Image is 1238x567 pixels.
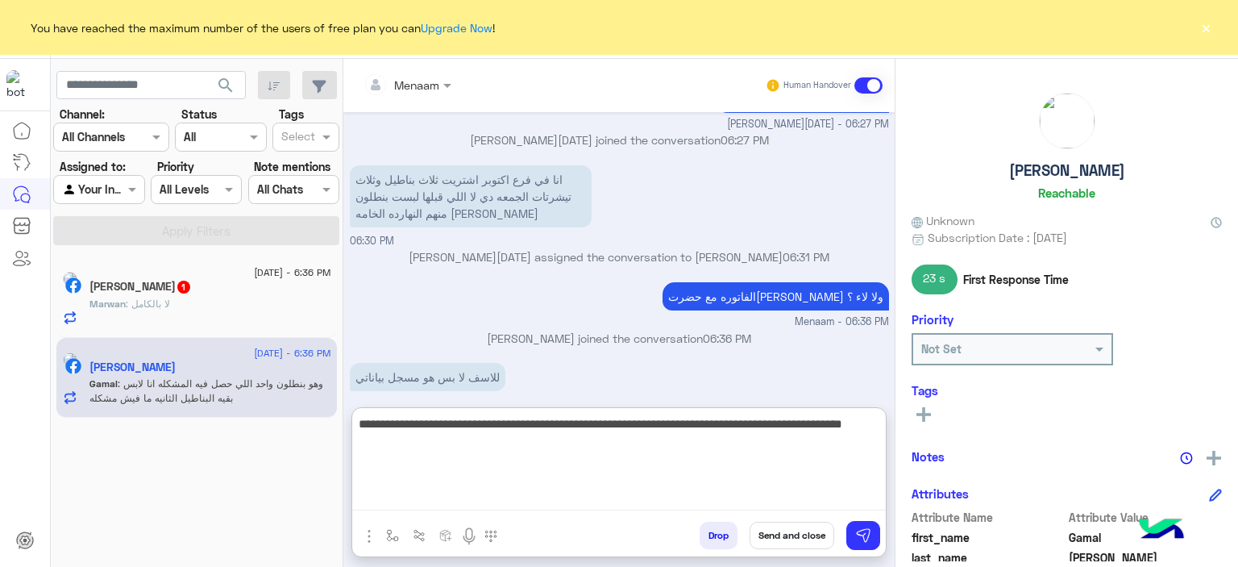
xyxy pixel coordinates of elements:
a: Upgrade Now [421,21,492,35]
h5: [PERSON_NAME] [1009,161,1125,180]
img: hulul-logo.png [1133,502,1190,559]
h5: Marwan Mostafa [89,280,192,294]
small: Human Handover [783,79,851,92]
img: picture [63,272,77,286]
img: add [1207,451,1221,465]
span: 23 s [912,265,958,294]
span: 06:27 PM [721,133,769,147]
img: send attachment [359,527,379,546]
h6: Reachable [1038,186,1095,200]
img: make a call [484,530,497,543]
label: Tags [279,106,304,123]
span: Abd Elnaser [1069,549,1223,566]
img: select flow [386,529,399,542]
span: 1 [177,281,190,294]
h6: Priority [912,312,953,327]
label: Priority [157,158,194,175]
img: Facebook [65,277,81,294]
p: [PERSON_NAME] joined the conversation [350,330,889,347]
span: [DATE] - 6:36 PM [254,265,330,280]
img: notes [1180,452,1193,465]
p: 10/8/2025, 6:36 PM [350,363,505,391]
span: 06:36 PM [703,331,751,345]
img: 713415422032625 [6,70,35,99]
label: Status [181,106,217,123]
span: 06:30 PM [350,235,394,247]
label: Assigned to: [60,158,126,175]
p: 10/8/2025, 6:36 PM [663,282,889,311]
img: Trigger scenario [413,529,426,542]
button: × [1198,19,1214,35]
button: Drop [700,522,737,549]
p: [PERSON_NAME][DATE] joined the conversation [350,131,889,148]
img: picture [63,352,77,367]
button: Trigger scenario [406,522,433,548]
p: [PERSON_NAME][DATE] assigned the conversation to [PERSON_NAME] [350,248,889,265]
span: وهو بنطلون واحد اللي حصل فيه المشكله انا لابس بقيه البناطيل الثانيه ما فيش مشكله [89,377,323,404]
span: You have reached the maximum number of the users of free plan you can ! [31,19,495,36]
div: Select [279,127,315,148]
span: Marwan [89,298,126,310]
span: Attribute Name [912,509,1066,526]
label: Channel: [60,106,105,123]
button: search [206,71,246,106]
span: search [216,76,235,95]
button: Apply Filters [53,216,339,245]
span: [DATE] - 6:36 PM [254,346,330,361]
span: Gamal [1069,529,1223,546]
span: first_name [912,529,1066,546]
span: Unknown [912,212,974,229]
img: send message [855,527,871,544]
h5: Gamal Abd Elnaser [89,361,176,374]
span: Attribute Value [1069,509,1223,526]
button: create order [433,522,459,548]
p: 10/8/2025, 6:30 PM [350,165,592,227]
span: Subscription Date : [DATE] [928,229,1067,246]
span: [PERSON_NAME][DATE] - 06:27 PM [727,117,889,132]
span: 06:31 PM [783,250,829,264]
h6: Attributes [912,486,969,501]
button: Send and close [750,522,834,549]
span: Menaam - 06:36 PM [795,315,889,330]
span: Gamal [89,377,118,390]
span: لا بالكامل [126,298,170,310]
span: First Response Time [963,271,1069,288]
img: create order [439,529,452,542]
img: picture [1040,94,1095,148]
img: send voice note [459,527,479,546]
img: Facebook [65,358,81,374]
h6: Tags [912,383,1222,398]
h6: Notes [912,449,945,464]
button: select flow [380,522,406,548]
span: last_name [912,549,1066,566]
label: Note mentions [254,158,330,175]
